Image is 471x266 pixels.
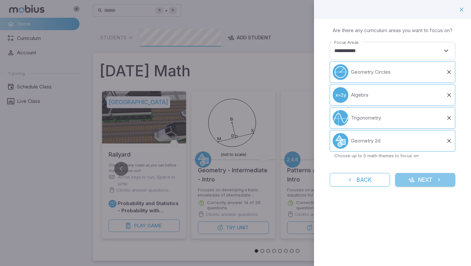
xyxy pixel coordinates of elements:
[351,68,391,76] p: Geometry Circles
[333,133,348,149] div: Geometry 2D
[351,137,380,144] p: Geometry 2d
[330,107,455,129] li: Click to remove
[330,173,390,187] button: Back
[330,130,455,152] li: Click to remove
[333,64,348,80] div: Circles
[333,87,348,103] div: Algebra
[351,91,368,99] p: Algebra
[351,114,381,122] p: Trigonometry
[330,84,455,106] li: Click to remove
[334,153,451,159] p: Choose up to 5 math themes to focus on
[333,110,348,126] div: Trigonometry
[330,61,455,83] li: Click to remove
[333,27,452,34] p: Are there any curriculum areas you want to focus on?
[334,39,359,46] label: Focus Areas
[442,46,451,55] button: Open
[395,173,455,187] button: Next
